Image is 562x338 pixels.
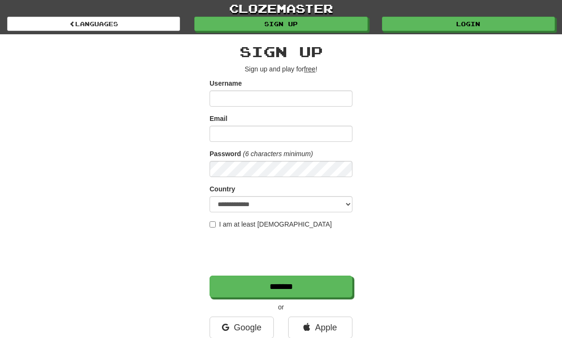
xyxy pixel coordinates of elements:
[210,219,332,229] label: I am at least [DEMOGRAPHIC_DATA]
[194,17,367,31] a: Sign up
[210,184,235,194] label: Country
[210,64,352,74] p: Sign up and play for !
[382,17,555,31] a: Login
[210,302,352,312] p: or
[210,221,216,228] input: I am at least [DEMOGRAPHIC_DATA]
[304,65,315,73] u: free
[210,114,227,123] label: Email
[243,150,313,158] em: (6 characters minimum)
[7,17,180,31] a: Languages
[210,44,352,60] h2: Sign up
[210,149,241,159] label: Password
[210,79,242,88] label: Username
[210,234,354,271] iframe: reCAPTCHA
